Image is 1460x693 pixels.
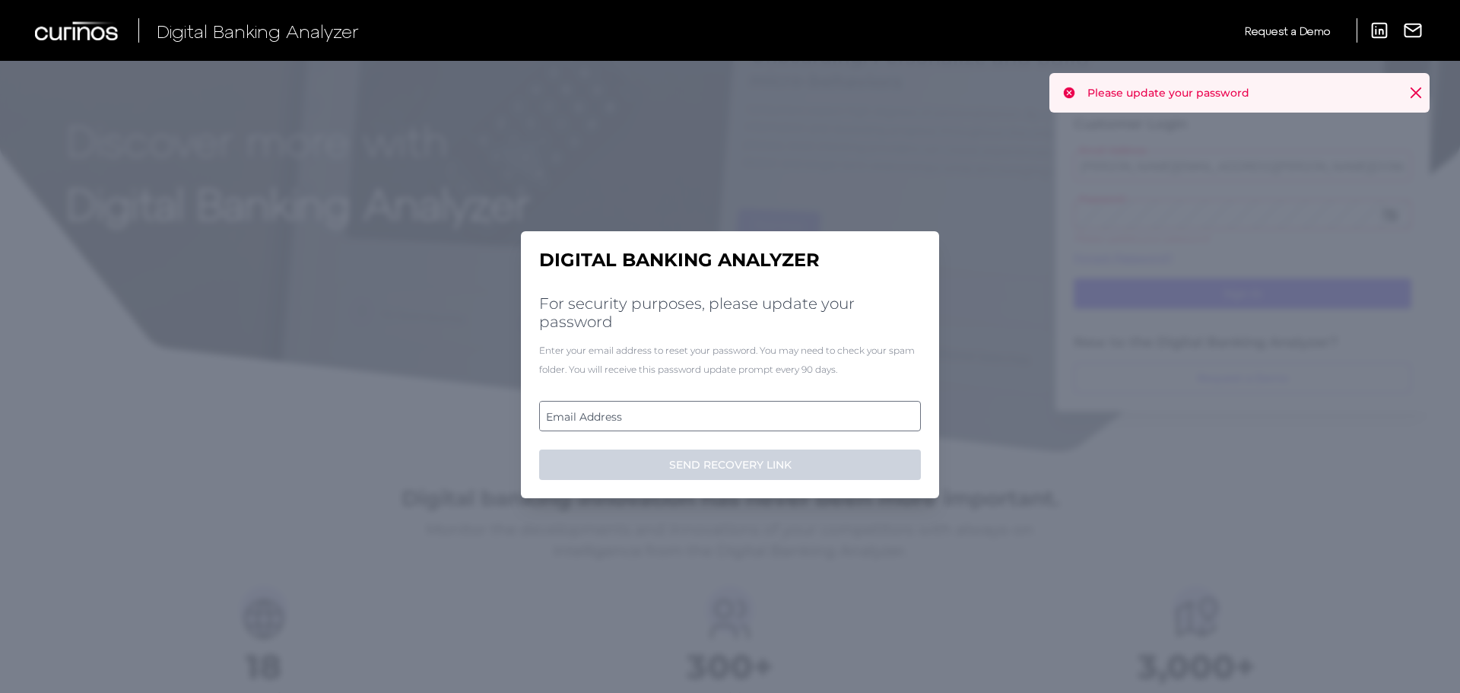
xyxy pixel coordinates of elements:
button: SEND RECOVERY LINK [539,450,921,480]
img: Curinos [35,21,120,40]
span: Request a Demo [1245,24,1330,37]
a: Request a Demo [1245,18,1330,43]
div: Please update your password [1049,73,1430,113]
h2: For security purposes, please update your password [539,294,921,331]
label: Email Address [540,402,919,430]
h1: Digital Banking Analyzer [539,250,921,272]
div: Enter your email address to reset your password. You may need to check your spam folder. You will... [539,341,921,379]
span: Digital Banking Analyzer [157,20,359,42]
